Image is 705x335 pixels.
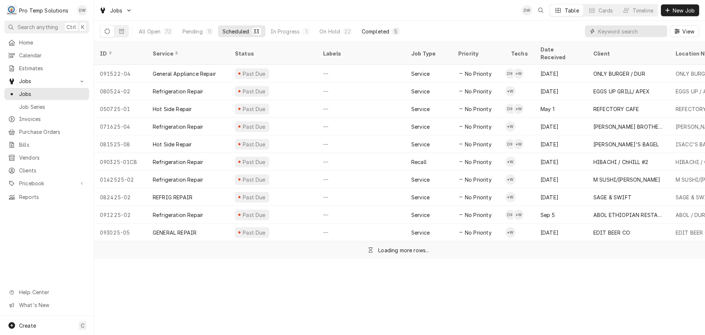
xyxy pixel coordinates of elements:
div: In Progress [271,28,300,35]
div: DW [505,139,516,149]
div: Dakota Williams's Avatar [505,210,516,220]
span: No Priority [465,193,492,201]
div: *Kevin Williams's Avatar [505,86,516,96]
div: [DATE] [535,65,587,82]
div: Past Due [242,229,267,236]
div: 081525-08 [94,135,147,153]
div: [DATE] [535,135,587,153]
span: No Priority [465,211,492,219]
div: [DATE] [535,82,587,100]
div: Date Received [540,46,580,61]
div: [DATE] [535,153,587,171]
div: *Kevin Williams's Avatar [513,210,524,220]
div: — [317,65,405,82]
button: New Job [661,4,699,16]
div: 5 [394,28,398,35]
div: [DATE] [535,171,587,188]
span: Bills [19,141,86,149]
div: Pro Temp Solutions's Avatar [7,5,17,15]
span: View [681,28,696,35]
div: SAGE & SWIFT [593,193,632,201]
div: Status [235,50,310,57]
a: Bills [4,139,89,151]
div: GENERAL REPAIR [153,229,196,236]
div: ID [100,50,140,57]
div: *Kevin Williams's Avatar [505,227,516,238]
div: [DATE] [535,188,587,206]
div: Past Due [242,105,267,113]
div: — [317,153,405,171]
div: DW [505,210,516,220]
div: — [317,100,405,118]
span: No Priority [465,70,492,78]
div: Sep 5 [535,206,587,224]
div: Table [565,7,579,14]
div: P [7,5,17,15]
span: Jobs [19,90,86,98]
a: Go to Jobs [4,75,89,87]
input: Keyword search [598,25,664,37]
span: What's New [19,301,85,309]
div: 11 [207,28,211,35]
div: DW [505,104,516,114]
div: Past Due [242,140,267,148]
div: Techs [511,50,529,57]
div: 33 [253,28,259,35]
div: Dakota Williams's Avatar [505,68,516,79]
div: General Appliance Repair [153,70,216,78]
a: Invoices [4,113,89,125]
div: — [317,135,405,153]
div: [PERSON_NAME]'S BAGEL [593,140,659,148]
a: Go to Pricebook [4,177,89,189]
div: Recall [411,158,427,166]
div: Past Due [242,70,267,78]
div: On Hold [319,28,340,35]
div: Past Due [242,176,267,183]
div: — [317,118,405,135]
div: 72 [165,28,171,35]
div: *Kevin Williams's Avatar [505,157,516,167]
span: Clients [19,167,86,174]
div: Hot Side Repair [153,140,192,148]
span: K [81,23,84,31]
div: Service [411,70,430,78]
a: Home [4,36,89,49]
div: Labels [323,50,399,57]
div: 082425-02 [94,188,147,206]
div: Service [411,176,430,183]
span: Estimates [19,64,86,72]
button: View [670,25,699,37]
a: Vendors [4,152,89,164]
div: Priority [458,50,498,57]
div: May 1 [535,100,587,118]
div: *Kevin Williams's Avatar [513,104,524,114]
div: Refrigeration Repair [153,176,203,183]
span: Ctrl [66,23,76,31]
div: All Open [139,28,160,35]
div: Past Due [242,193,267,201]
button: Open search [535,4,547,16]
span: Purchase Orders [19,128,86,136]
span: Invoices [19,115,86,123]
span: No Priority [465,123,492,131]
div: *Kevin Williams's Avatar [513,68,524,79]
div: HIBACHI / ChHILL #2 [593,158,648,166]
div: Pro Temp Solutions [19,7,68,14]
div: 091522-04 [94,65,147,82]
div: Service [411,123,430,131]
div: M SUSHI/[PERSON_NAME] [593,176,660,183]
div: Service [411,140,430,148]
div: Timeline [633,7,653,14]
div: REFRIG REPAIR [153,193,192,201]
div: Refrigeration Repair [153,211,203,219]
div: — [317,206,405,224]
a: Go to What's New [4,299,89,311]
div: *Kevin Williams's Avatar [505,121,516,132]
div: DW [77,5,87,15]
div: REFECTORY CAFE [593,105,639,113]
div: Past Due [242,211,267,219]
div: — [317,188,405,206]
span: Home [19,39,86,46]
div: — [317,171,405,188]
a: Clients [4,164,89,177]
